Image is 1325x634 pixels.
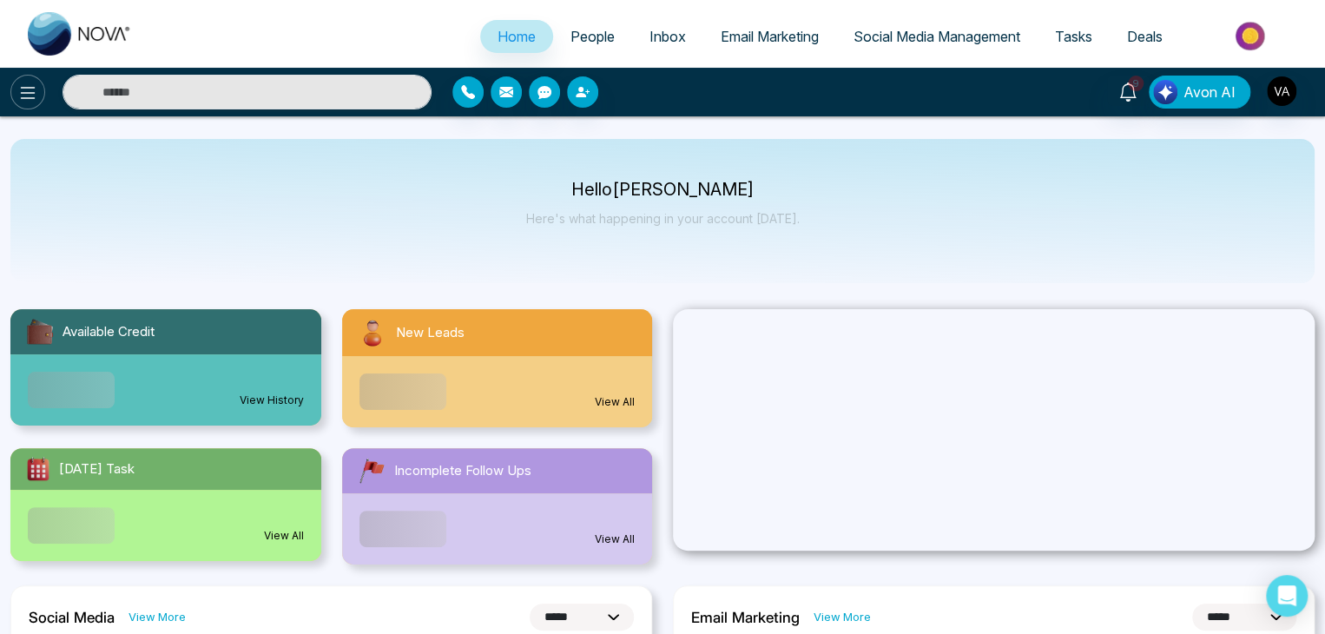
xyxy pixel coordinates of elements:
a: Deals [1110,20,1180,53]
a: View More [814,609,871,625]
p: Here's what happening in your account [DATE]. [526,211,800,226]
div: Open Intercom Messenger [1266,575,1308,617]
a: New LeadsView All [332,309,663,427]
a: View All [595,394,635,410]
img: User Avatar [1267,76,1296,106]
h2: Social Media [29,609,115,626]
span: Avon AI [1183,82,1236,102]
a: Social Media Management [836,20,1038,53]
span: 9 [1128,76,1144,91]
img: Market-place.gif [1189,17,1315,56]
p: Hello [PERSON_NAME] [526,182,800,197]
a: View All [595,532,635,547]
button: Avon AI [1149,76,1250,109]
a: Inbox [632,20,703,53]
span: Home [498,28,536,45]
a: Tasks [1038,20,1110,53]
span: Available Credit [63,322,155,342]
span: Tasks [1055,28,1092,45]
span: [DATE] Task [59,459,135,479]
span: Social Media Management [854,28,1020,45]
span: People [570,28,615,45]
img: newLeads.svg [356,316,389,349]
a: View More [129,609,186,625]
span: New Leads [396,323,465,343]
a: View History [240,393,304,408]
span: Inbox [649,28,686,45]
span: Incomplete Follow Ups [394,461,531,481]
a: Email Marketing [703,20,836,53]
img: Lead Flow [1153,80,1177,104]
a: 9 [1107,76,1149,106]
img: availableCredit.svg [24,316,56,347]
img: Nova CRM Logo [28,12,132,56]
span: Deals [1127,28,1163,45]
img: followUps.svg [356,455,387,486]
a: Incomplete Follow UpsView All [332,448,663,565]
a: People [553,20,632,53]
span: Email Marketing [721,28,819,45]
a: View All [264,528,304,544]
h2: Email Marketing [691,609,800,626]
img: todayTask.svg [24,455,52,483]
a: Home [480,20,553,53]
